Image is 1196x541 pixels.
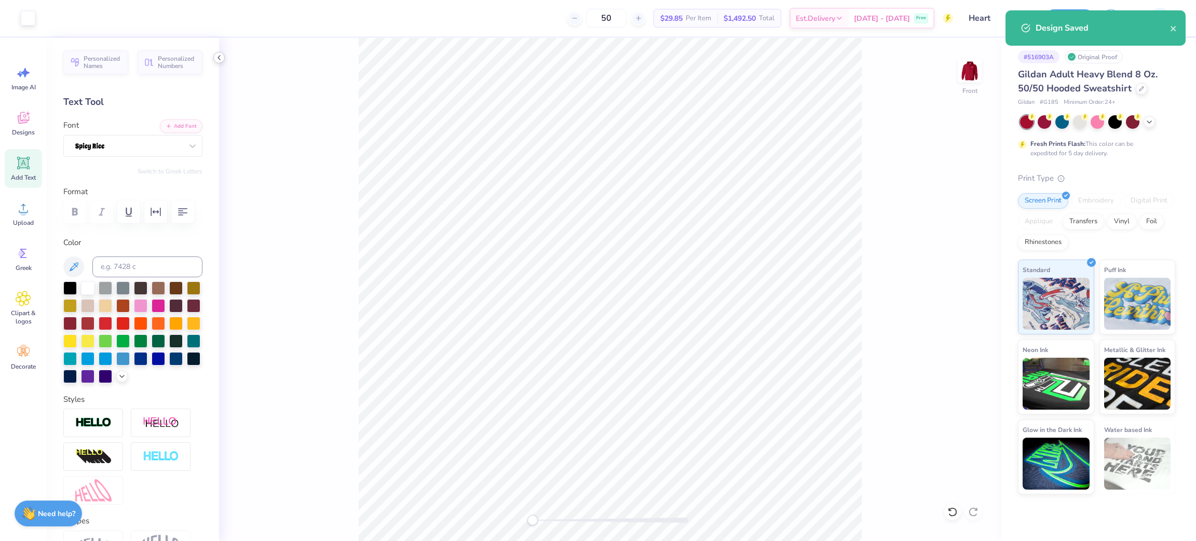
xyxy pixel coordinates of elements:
[13,219,34,227] span: Upload
[1018,98,1035,107] span: Gildan
[12,128,35,137] span: Designs
[1150,8,1171,29] img: Mark Joshua Mullasgo
[1170,22,1177,34] button: close
[759,13,774,24] span: Total
[11,83,36,91] span: Image AI
[1018,214,1059,229] div: Applique
[724,13,756,24] span: $1,492.50
[1018,193,1068,209] div: Screen Print
[138,167,202,175] button: Switch to Greek Letters
[11,173,36,182] span: Add Text
[11,362,36,371] span: Decorate
[160,119,202,133] button: Add Font
[75,417,112,429] img: Stroke
[16,264,32,272] span: Greek
[527,515,538,525] div: Accessibility label
[686,13,711,24] span: Per Item
[959,60,980,81] img: Front
[1104,344,1165,355] span: Metallic & Glitter Ink
[1063,214,1104,229] div: Transfers
[1104,424,1152,435] span: Water based Ink
[1023,438,1090,490] img: Glow in the Dark Ink
[1030,140,1085,148] strong: Fresh Prints Flash:
[75,449,112,465] img: 3D Illusion
[63,119,79,131] label: Font
[1018,50,1059,63] div: # 516903A
[63,237,202,249] label: Color
[1107,214,1136,229] div: Vinyl
[1133,8,1175,29] a: MJ
[1071,193,1121,209] div: Embroidery
[158,55,196,70] span: Personalized Numbers
[63,186,202,198] label: Format
[1023,424,1082,435] span: Glow in the Dark Ink
[1104,264,1126,275] span: Puff Ink
[1104,438,1171,490] img: Water based Ink
[1124,193,1174,209] div: Digital Print
[586,9,627,28] input: – –
[1023,278,1090,330] img: Standard
[63,95,202,109] div: Text Tool
[1139,214,1164,229] div: Foil
[854,13,910,24] span: [DATE] - [DATE]
[38,509,75,519] strong: Need help?
[6,309,40,326] span: Clipart & logos
[961,8,1037,29] input: Untitled Design
[1030,139,1158,158] div: This color can be expedited for 5 day delivery.
[84,55,122,70] span: Personalized Names
[1040,98,1058,107] span: # G185
[1018,172,1175,184] div: Print Type
[75,479,112,502] img: Free Distort
[1023,264,1050,275] span: Standard
[143,451,179,463] img: Negative Space
[1018,68,1158,94] span: Gildan Adult Heavy Blend 8 Oz. 50/50 Hooded Sweatshirt
[1036,22,1170,34] div: Design Saved
[796,13,835,24] span: Est. Delivery
[1065,50,1123,63] div: Original Proof
[92,256,202,277] input: e.g. 7428 c
[1023,344,1048,355] span: Neon Ink
[1023,358,1090,410] img: Neon Ink
[1064,98,1116,107] span: Minimum Order: 24 +
[1104,278,1171,330] img: Puff Ink
[63,50,128,74] button: Personalized Names
[1018,235,1068,250] div: Rhinestones
[63,394,85,405] label: Styles
[138,50,202,74] button: Personalized Numbers
[1104,358,1171,410] img: Metallic & Glitter Ink
[916,15,926,22] span: Free
[962,86,977,96] div: Front
[143,416,179,429] img: Shadow
[660,13,683,24] span: $29.85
